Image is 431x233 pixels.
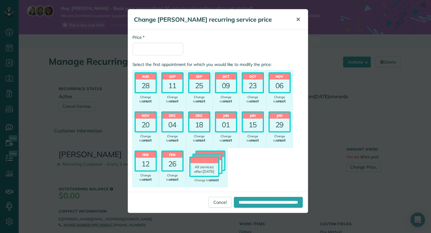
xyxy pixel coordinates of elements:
div: 15 [243,119,263,131]
div: 09 [216,79,236,92]
div: 25 [189,79,209,92]
header: Jan [216,113,236,119]
div: 18 [189,119,209,131]
div: 28 [136,79,156,92]
span: unset [196,99,206,103]
header: Dec [163,113,182,119]
span: unset [142,177,152,182]
div: Change to [135,174,157,182]
span: unset [196,138,206,142]
span: unset [223,138,232,142]
header: Dec [189,113,209,119]
span: unset [276,99,286,103]
div: Change to [161,174,184,182]
div: Change to [188,178,225,182]
header: Jan [243,113,263,119]
div: Change to [135,95,157,103]
div: 06 [270,79,290,92]
div: Change to [188,135,210,142]
div: Change to [161,135,184,142]
div: Change to [242,95,264,103]
div: 04 [163,119,182,131]
span: ✕ [296,16,300,23]
div: 29 [270,119,290,131]
div: 01 [216,119,236,131]
div: 26 [163,158,182,170]
header: Feb [136,152,156,158]
div: 12 [136,158,156,170]
span: unset [250,99,259,103]
header: Nov [270,73,290,79]
h5: Change [PERSON_NAME] recurring service price [134,15,287,24]
span: unset [169,177,179,182]
header: Aug [136,73,156,79]
div: Change to [215,135,237,142]
div: Change to [268,95,291,103]
div: 20 [136,119,156,131]
span: unset [250,138,259,142]
div: Change to [188,95,210,103]
span: unset [223,99,232,103]
div: 11 [163,79,182,92]
header: Sep [163,73,182,79]
div: Change to [268,135,291,142]
div: Change to [215,95,237,103]
header: Oct [216,73,236,79]
header: Sep [189,73,209,79]
span: unset [142,138,152,142]
header: Jan [270,113,290,119]
label: Select the first appointment for which you would like to modify the price: [132,61,303,67]
span: unset [209,178,219,182]
div: 23 [243,79,263,92]
header: Feb [163,152,182,158]
span: unset [169,99,179,103]
span: unset [276,138,286,142]
div: All services after [DATE] [191,163,218,176]
label: Price [132,34,144,40]
header: Oct [243,73,263,79]
div: Change to [135,135,157,142]
span: unset [169,138,179,142]
div: Change to [161,95,184,103]
div: Change to [242,135,264,142]
span: unset [142,99,152,103]
a: Cancel [209,197,231,208]
header: Nov [136,113,156,119]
